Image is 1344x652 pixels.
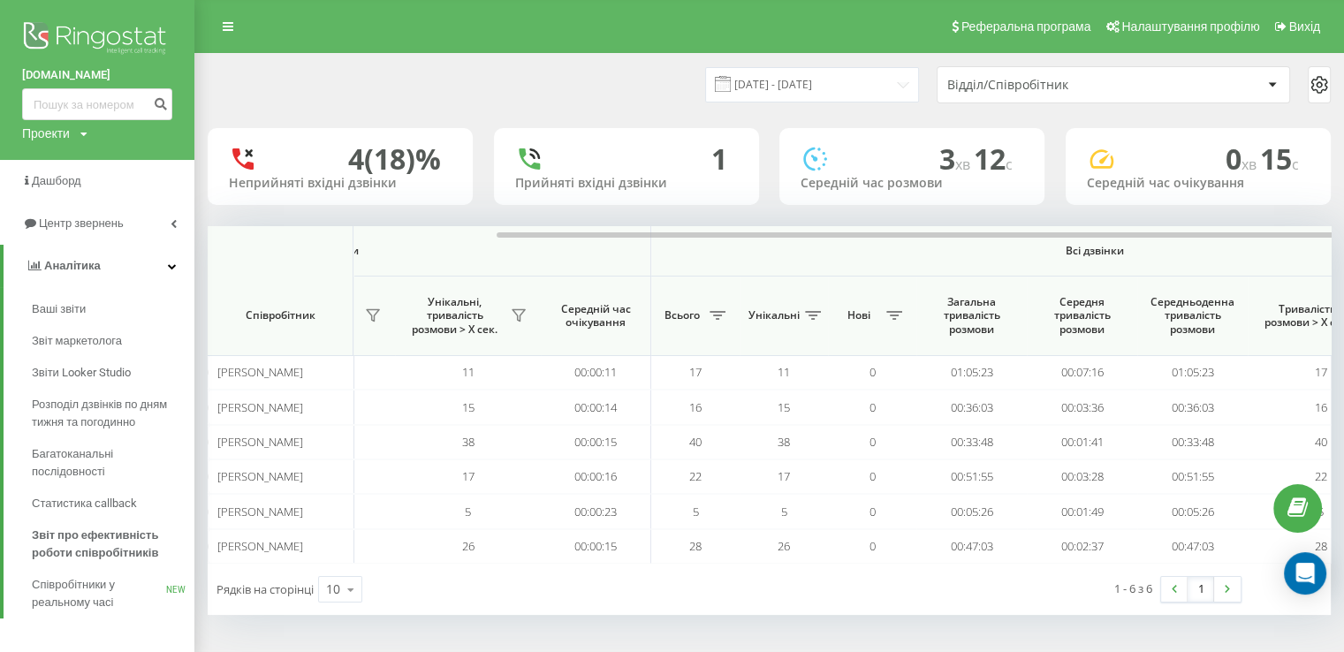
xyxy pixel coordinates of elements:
[1188,577,1214,602] a: 1
[939,140,974,178] span: 3
[32,364,131,382] span: Звіти Looker Studio
[1027,494,1137,528] td: 00:01:49
[32,174,81,187] span: Дашборд
[217,364,303,380] span: [PERSON_NAME]
[39,216,124,230] span: Центр звернень
[1315,364,1327,380] span: 17
[216,581,314,597] span: Рядків на сторінці
[869,504,876,519] span: 0
[32,300,86,318] span: Ваші звіти
[1137,425,1248,459] td: 00:33:48
[1150,295,1234,337] span: Середньоденна тривалість розмови
[974,140,1013,178] span: 12
[1027,459,1137,494] td: 00:03:28
[869,434,876,450] span: 0
[1006,155,1013,174] span: c
[32,445,186,481] span: Багатоканальні послідовності
[462,538,475,554] span: 26
[801,176,1023,191] div: Середній час розмови
[778,364,790,380] span: 11
[22,88,172,120] input: Пошук за номером
[1087,176,1310,191] div: Середній час очікування
[32,569,194,618] a: Співробітники у реальному часіNEW
[778,538,790,554] span: 26
[217,434,303,450] span: [PERSON_NAME]
[1027,529,1137,564] td: 00:02:37
[32,519,194,569] a: Звіт про ефективність роботи співробітників
[916,425,1027,459] td: 00:33:48
[217,468,303,484] span: [PERSON_NAME]
[1289,19,1320,34] span: Вихід
[22,125,70,142] div: Проекти
[1315,538,1327,554] span: 28
[748,308,800,322] span: Унікальні
[32,527,186,562] span: Звіт про ефективність роботи співробітників
[869,364,876,380] span: 0
[869,468,876,484] span: 0
[465,504,471,519] span: 5
[462,364,475,380] span: 11
[689,538,702,554] span: 28
[32,389,194,438] a: Розподіл дзвінків по дням тижня та погодинно
[1137,355,1248,390] td: 01:05:23
[1040,295,1124,337] span: Середня тривалість розмови
[32,357,194,389] a: Звіти Looker Studio
[1315,399,1327,415] span: 16
[32,495,137,512] span: Статистика callback
[869,538,876,554] span: 0
[217,538,303,554] span: [PERSON_NAME]
[22,18,172,62] img: Ringostat logo
[32,438,194,488] a: Багатоканальні послідовності
[515,176,738,191] div: Прийняті вхідні дзвінки
[916,355,1027,390] td: 01:05:23
[1315,434,1327,450] span: 40
[1284,552,1326,595] div: Open Intercom Messenger
[916,459,1027,494] td: 00:51:55
[1114,580,1152,597] div: 1 - 6 з 6
[778,468,790,484] span: 17
[223,308,338,322] span: Співробітник
[541,459,651,494] td: 00:00:16
[32,332,122,350] span: Звіт маркетолога
[462,399,475,415] span: 15
[462,434,475,450] span: 38
[693,504,699,519] span: 5
[32,293,194,325] a: Ваші звіти
[1137,494,1248,528] td: 00:05:26
[689,434,702,450] span: 40
[1027,425,1137,459] td: 00:01:41
[1137,390,1248,424] td: 00:36:03
[1137,529,1248,564] td: 00:47:03
[1226,140,1260,178] span: 0
[711,142,727,176] div: 1
[1260,140,1299,178] span: 15
[1027,390,1137,424] td: 00:03:36
[541,494,651,528] td: 00:00:23
[541,355,651,390] td: 00:00:11
[22,66,172,84] a: [DOMAIN_NAME]
[930,295,1014,337] span: Загальна тривалість розмови
[916,390,1027,424] td: 00:36:03
[32,576,166,611] span: Співробітники у реальному часі
[955,155,974,174] span: хв
[660,308,704,322] span: Всього
[217,399,303,415] span: [PERSON_NAME]
[778,434,790,450] span: 38
[4,245,194,287] a: Аналiтика
[44,259,101,272] span: Аналiтика
[837,308,881,322] span: Нові
[348,142,441,176] div: 4 (18)%
[326,580,340,598] div: 10
[217,504,303,519] span: [PERSON_NAME]
[869,399,876,415] span: 0
[689,468,702,484] span: 22
[778,399,790,415] span: 15
[1121,19,1259,34] span: Налаштування профілю
[32,488,194,519] a: Статистика callback
[554,302,637,330] span: Середній час очікування
[1292,155,1299,174] span: c
[541,425,651,459] td: 00:00:15
[462,468,475,484] span: 17
[541,390,651,424] td: 00:00:14
[947,78,1158,93] div: Відділ/Співробітник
